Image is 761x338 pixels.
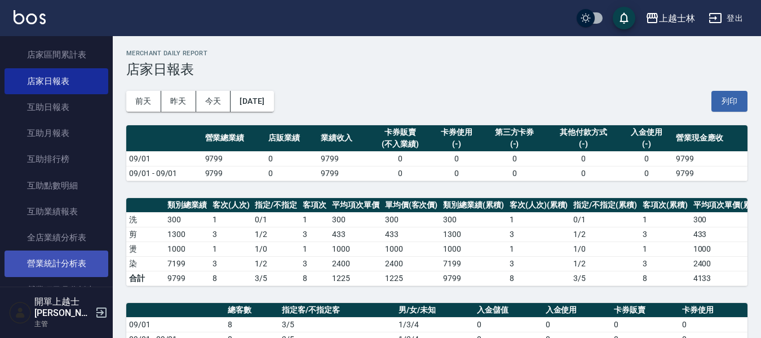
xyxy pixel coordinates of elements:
[640,271,691,286] td: 8
[483,151,546,166] td: 0
[640,256,691,271] td: 3
[613,7,635,29] button: save
[433,126,480,138] div: 卡券使用
[126,151,202,166] td: 09/01
[329,271,382,286] td: 1225
[266,166,318,181] td: 0
[440,212,507,227] td: 300
[126,91,161,112] button: 前天
[621,166,673,181] td: 0
[382,212,441,227] td: 300
[5,225,108,251] a: 全店業績分析表
[252,271,300,286] td: 3/5
[570,227,640,242] td: 1 / 2
[210,256,253,271] td: 3
[507,256,571,271] td: 3
[641,7,700,30] button: 上越士林
[126,256,165,271] td: 染
[373,138,428,150] div: (不入業績)
[382,242,441,256] td: 1000
[5,173,108,199] a: 互助點數明細
[440,256,507,271] td: 7199
[279,317,396,332] td: 3/5
[549,126,618,138] div: 其他付款方式
[5,120,108,146] a: 互助月報表
[202,151,266,166] td: 9799
[382,256,441,271] td: 2400
[266,125,318,152] th: 店販業績
[165,256,210,271] td: 7199
[5,251,108,276] a: 營業統計分析表
[433,138,480,150] div: (-)
[225,303,278,318] th: 總客數
[165,212,210,227] td: 300
[711,91,747,112] button: 列印
[252,227,300,242] td: 1 / 2
[300,242,329,256] td: 1
[9,301,32,324] img: Person
[679,317,747,332] td: 0
[225,317,278,332] td: 8
[570,256,640,271] td: 1 / 2
[440,227,507,242] td: 1300
[202,166,266,181] td: 9799
[210,242,253,256] td: 1
[570,212,640,227] td: 0 / 1
[126,212,165,227] td: 洗
[570,271,640,286] td: 3/5
[507,227,571,242] td: 3
[300,227,329,242] td: 3
[34,296,92,319] h5: 開單上越士[PERSON_NAME]
[318,151,370,166] td: 9799
[329,198,382,213] th: 平均項次單價
[396,303,474,318] th: 男/女/未知
[640,227,691,242] td: 3
[318,166,370,181] td: 9799
[5,94,108,120] a: 互助日報表
[679,303,747,318] th: 卡券使用
[279,303,396,318] th: 指定客/不指定客
[300,256,329,271] td: 3
[507,271,571,286] td: 8
[126,242,165,256] td: 燙
[659,11,695,25] div: 上越士林
[382,198,441,213] th: 單均價(客次價)
[165,227,210,242] td: 1300
[430,166,483,181] td: 0
[673,151,747,166] td: 9799
[570,242,640,256] td: 1 / 0
[507,212,571,227] td: 1
[507,242,571,256] td: 1
[252,242,300,256] td: 1 / 0
[621,151,673,166] td: 0
[440,242,507,256] td: 1000
[5,146,108,172] a: 互助排行榜
[373,126,428,138] div: 卡券販賣
[483,166,546,181] td: 0
[370,166,431,181] td: 0
[126,62,747,77] h3: 店家日報表
[543,303,611,318] th: 入金使用
[14,10,46,24] img: Logo
[329,242,382,256] td: 1000
[611,303,679,318] th: 卡券販賣
[640,242,691,256] td: 1
[611,317,679,332] td: 0
[382,271,441,286] td: 1225
[210,198,253,213] th: 客次(人次)
[165,271,210,286] td: 9799
[704,8,747,29] button: 登出
[485,126,543,138] div: 第三方卡券
[126,317,225,332] td: 09/01
[5,68,108,94] a: 店家日報表
[543,317,611,332] td: 0
[5,42,108,68] a: 店家區間累計表
[474,303,542,318] th: 入金儲值
[474,317,542,332] td: 0
[252,212,300,227] td: 0 / 1
[318,125,370,152] th: 業績收入
[161,91,196,112] button: 昨天
[329,256,382,271] td: 2400
[165,242,210,256] td: 1000
[640,198,691,213] th: 客項次(累積)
